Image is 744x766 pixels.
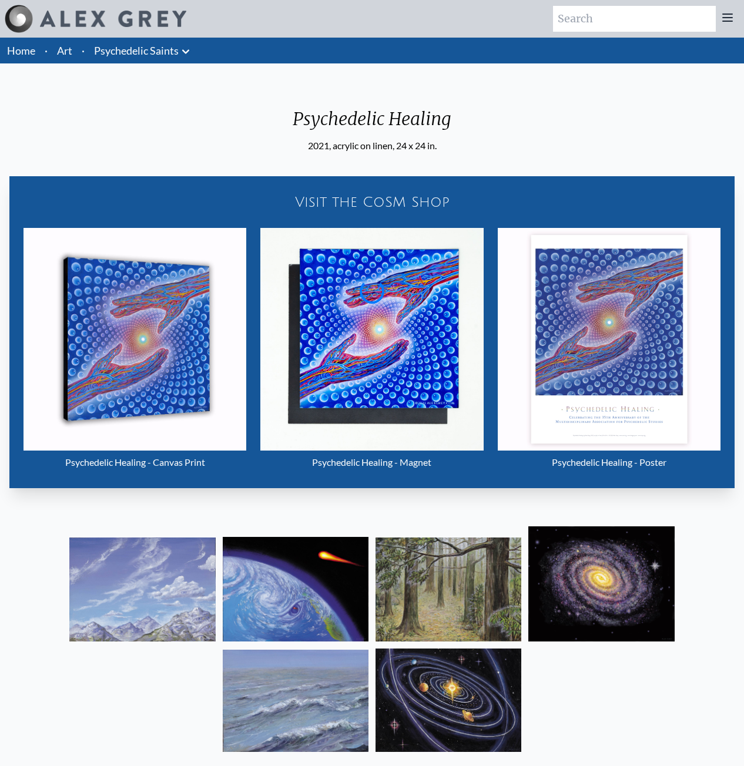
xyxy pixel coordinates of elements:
[40,38,52,63] li: ·
[24,228,246,451] img: Psychedelic Healing - Canvas Print
[223,650,368,752] img: Ocen Consciousness
[553,6,716,32] input: Search
[283,139,461,153] div: 2021, acrylic on linen, 24 x 24 in.
[24,451,246,474] div: Psychedelic Healing - Canvas Print
[376,649,521,752] img: Solar System Consciousness
[498,228,720,474] a: Psychedelic Healing - Poster
[498,451,720,474] div: Psychedelic Healing - Poster
[77,38,89,63] li: ·
[498,228,720,451] img: Psychedelic Healing - Poster
[7,44,35,57] a: Home
[223,537,368,641] img: Earth Consciousness
[16,183,728,221] a: Visit the CoSM Shop
[24,228,246,474] a: Psychedelic Healing - Canvas Print
[260,228,483,474] a: Psychedelic Healing - Magnet
[69,537,215,641] img: Air & Mountain Consciousness
[260,228,483,451] img: Psychedelic Healing - Magnet
[94,42,179,59] a: Psychedelic Saints
[376,537,521,641] img: Forest Consciousness
[528,526,674,641] img: Galactic Consciousness
[57,42,72,59] a: Art
[260,451,483,474] div: Psychedelic Healing - Magnet
[283,108,461,139] div: Psychedelic Healing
